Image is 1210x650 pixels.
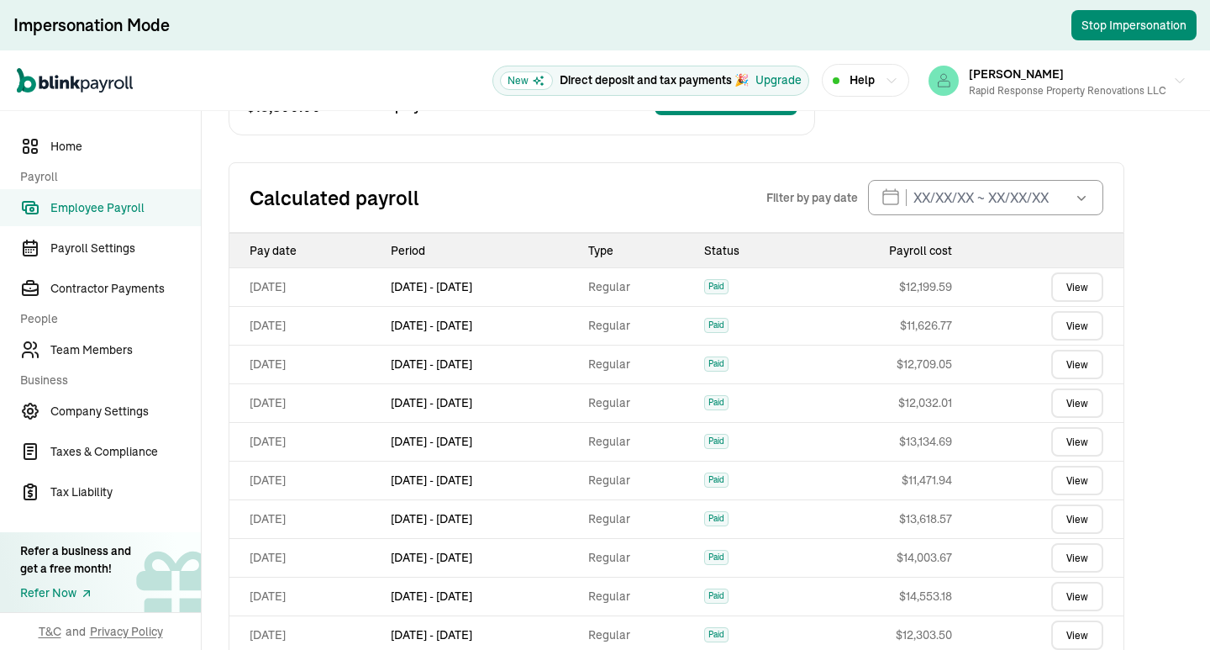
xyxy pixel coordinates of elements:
[50,280,201,298] span: Contractor Payments
[1126,569,1210,650] iframe: Chat Widget
[384,306,582,345] td: [DATE] - [DATE]
[581,461,697,499] td: Regular
[1051,466,1103,495] a: View
[1051,311,1103,341] a: View
[384,538,582,577] td: [DATE] - [DATE]
[704,473,729,488] span: Paid
[704,279,729,294] span: Paid
[384,345,582,383] td: [DATE] - [DATE]
[704,318,729,333] span: Paid
[50,199,201,217] span: Employee Payroll
[969,83,1166,98] div: Rapid Response Property Renovations LLC
[50,403,201,420] span: Company Settings
[384,499,582,538] td: [DATE] - [DATE]
[20,584,131,602] a: Refer Now
[384,461,582,499] td: [DATE] - [DATE]
[1051,505,1103,534] a: View
[1051,272,1103,302] a: View
[704,395,729,410] span: Paid
[897,550,952,565] span: $ 14,003.67
[902,473,952,488] span: $ 11,471.94
[1051,427,1103,457] a: View
[384,422,582,461] td: [DATE] - [DATE]
[896,627,952,642] span: $ 12,303.50
[560,71,749,89] p: Direct deposit and tax payments 🎉
[50,484,201,501] span: Tax Liability
[969,66,1064,82] span: [PERSON_NAME]
[20,168,191,186] span: Payroll
[704,550,729,565] span: Paid
[229,538,384,577] td: [DATE]
[1071,10,1197,40] button: Stop Impersonation
[17,56,133,105] nav: Global
[90,623,163,640] span: Privacy Policy
[1051,621,1103,650] a: View
[897,357,952,372] span: $ 12,709.05
[229,345,384,383] td: [DATE]
[50,443,201,461] span: Taxes & Compliance
[13,13,170,37] div: Impersonation Mode
[1051,388,1103,418] a: View
[229,267,384,306] td: [DATE]
[1051,582,1103,611] a: View
[229,577,384,616] td: [DATE]
[250,184,766,211] h2: Calculated payroll
[384,234,582,267] th: Period
[822,64,909,97] button: Help
[697,234,799,267] th: Status
[50,240,201,257] span: Payroll Settings
[581,345,697,383] td: Regular
[766,189,858,206] span: Filter by pay date
[581,306,697,345] td: Regular
[868,180,1103,215] input: XX/XX/XX ~ XX/XX/XX
[899,589,952,604] span: $ 14,553.18
[20,372,191,389] span: Business
[581,499,697,538] td: Regular
[39,623,61,640] span: T&C
[229,461,384,499] td: [DATE]
[799,234,959,267] th: Payroll cost
[50,341,201,359] span: Team Members
[704,511,729,526] span: Paid
[581,538,697,577] td: Regular
[581,422,697,461] td: Regular
[229,422,384,461] td: [DATE]
[581,234,697,267] th: Type
[384,383,582,422] td: [DATE] - [DATE]
[384,577,582,616] td: [DATE] - [DATE]
[229,234,384,267] th: Pay date
[20,310,191,328] span: People
[898,395,952,410] span: $ 12,032.01
[704,357,729,372] span: Paid
[50,138,201,156] span: Home
[229,306,384,345] td: [DATE]
[500,71,553,90] span: New
[704,589,729,604] span: Paid
[581,383,697,422] td: Regular
[20,542,131,578] div: Refer a business and get a free month!
[581,577,697,616] td: Regular
[850,71,875,89] span: Help
[229,383,384,422] td: [DATE]
[1051,350,1103,379] a: View
[1051,543,1103,573] a: View
[900,318,952,333] span: $ 11,626.77
[899,279,952,294] span: $ 12,199.59
[922,60,1193,102] button: [PERSON_NAME]Rapid Response Property Renovations LLC
[704,434,729,449] span: Paid
[899,434,952,449] span: $ 13,134.69
[704,627,729,642] span: Paid
[384,267,582,306] td: [DATE] - [DATE]
[229,499,384,538] td: [DATE]
[581,267,697,306] td: Regular
[755,71,802,89] button: Upgrade
[899,511,952,526] span: $ 13,618.57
